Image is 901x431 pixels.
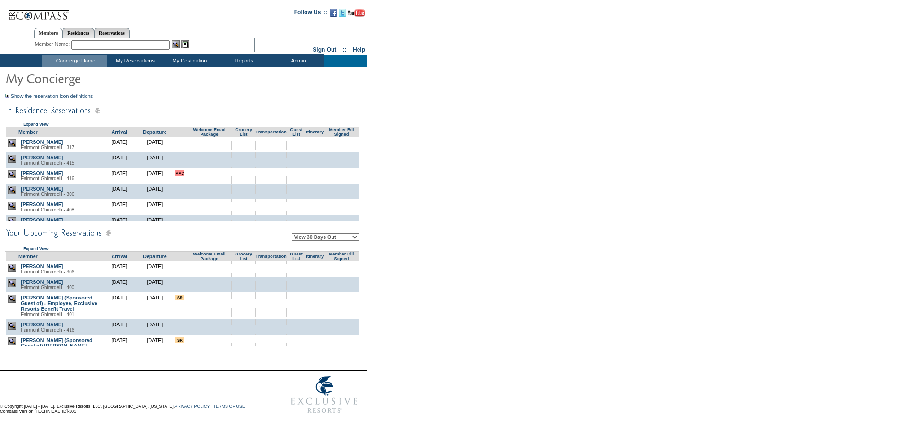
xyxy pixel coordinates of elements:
a: PRIVACY POLICY [175,404,210,409]
img: blank.gif [209,279,210,280]
a: Residences [62,28,94,38]
img: Show the reservation icon definitions [5,94,9,98]
img: blank.gif [296,279,297,280]
img: View [172,40,180,48]
a: Transportation [255,130,286,134]
td: [DATE] [102,137,137,152]
a: Itinerary [306,254,324,259]
a: [PERSON_NAME] [21,202,63,207]
span: Fairmont Ghirardelli - 401 [21,312,74,317]
img: Subscribe to our YouTube Channel [348,9,365,17]
img: view [8,186,16,194]
a: Departure [143,129,166,135]
span: Fairmont Ghirardelli - 416 [21,327,74,333]
span: Fairmont Ghirardelli - 416 [21,176,74,181]
td: [DATE] [137,277,173,292]
td: [DATE] [102,277,137,292]
a: Expand View [23,122,48,127]
td: [DATE] [137,261,173,277]
a: Arrival [112,254,128,259]
a: Become our fan on Facebook [330,12,337,18]
img: blank.gif [271,337,271,338]
img: view [8,155,16,163]
td: My Destination [161,55,216,67]
td: [DATE] [137,335,173,362]
img: blank.gif [271,217,271,218]
a: Grocery List [235,252,252,261]
img: view [8,279,16,287]
td: [DATE] [102,199,137,215]
a: Arrival [112,129,128,135]
img: Become our fan on Facebook [330,9,337,17]
a: Transportation [255,254,286,259]
span: :: [343,46,347,53]
img: blank.gif [296,337,297,338]
a: Itinerary [306,130,324,134]
td: [DATE] [102,261,137,277]
input: There are special requests for this reservation! [175,337,184,343]
a: Welcome Email Package [193,127,225,137]
img: view [8,295,16,303]
img: blank.gif [209,217,210,218]
td: [DATE] [102,184,137,199]
td: [DATE] [137,152,173,168]
input: There are special requests for this reservation! [175,295,184,300]
td: [DATE] [102,152,137,168]
td: [DATE] [102,335,137,362]
img: view [8,139,16,147]
img: blank.gif [296,139,297,140]
img: view [8,202,16,210]
img: Exclusive Resorts [282,371,367,418]
a: [PERSON_NAME] [21,186,63,192]
a: Member [18,254,38,259]
input: Member Advisory Committee member [175,170,184,176]
a: [PERSON_NAME] (Sponsored Guest of) [PERSON_NAME], [PERSON_NAME] [21,337,93,354]
td: [DATE] [137,199,173,215]
a: Reservations [94,28,130,38]
a: [PERSON_NAME] [21,170,63,176]
td: [DATE] [137,184,173,199]
a: Help [353,46,365,53]
td: [DATE] [102,319,137,335]
a: Grocery List [235,127,252,137]
a: Departure [143,254,166,259]
img: blank.gif [209,139,210,140]
span: Fairmont Ghirardelli - 408 [21,207,74,212]
a: Show the reservation icon definitions [11,93,93,99]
